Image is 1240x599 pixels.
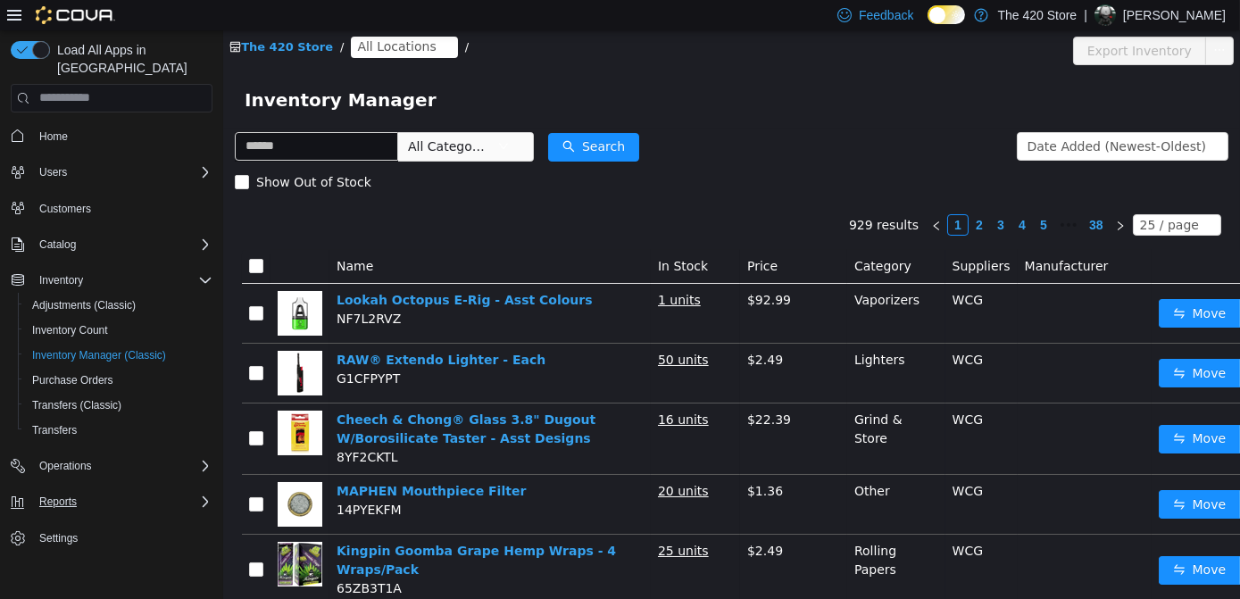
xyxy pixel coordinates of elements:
button: Inventory Count [18,318,220,343]
span: Manufacturer [802,229,886,243]
button: icon: ellipsis [1016,395,1044,423]
span: Catalog [39,237,76,252]
a: 38 [861,185,886,204]
span: $2.49 [524,322,560,337]
i: icon: down [984,111,994,123]
span: Show Out of Stock [26,145,155,159]
div: 25 / page [917,185,976,204]
button: Catalog [32,234,83,255]
p: | [1084,4,1087,26]
span: Operations [32,455,212,477]
span: Inventory Count [32,323,108,337]
span: NF7L2RVZ [113,281,178,295]
button: icon: swapMove [936,269,1018,297]
button: icon: ellipsis [982,6,1011,35]
button: Customers [4,196,220,221]
a: 2 [746,185,766,204]
span: Inventory [32,270,212,291]
button: Inventory Manager (Classic) [18,343,220,368]
span: Settings [39,531,78,545]
span: Customers [39,202,91,216]
span: Purchase Orders [32,373,113,387]
a: Lookah Octopus E-Rig - Asst Colours [113,262,370,277]
u: 25 units [435,513,486,528]
a: 3 [768,185,787,204]
button: Operations [4,453,220,478]
span: Adjustments (Classic) [32,298,136,312]
span: / [117,10,121,23]
span: Users [32,162,212,183]
nav: Complex example [11,116,212,598]
td: Grind & Store [624,373,722,445]
i: icon: down [275,111,286,123]
button: Inventory [4,268,220,293]
li: 2 [745,184,767,205]
p: The 420 Store [997,4,1077,26]
img: Lookah Octopus E-Rig - Asst Colours hero shot [54,261,99,305]
a: icon: shopThe 420 Store [6,10,110,23]
span: Customers [32,197,212,220]
a: Home [32,126,75,147]
a: Inventory Manager (Classic) [25,345,173,366]
li: Previous Page [703,184,724,205]
span: / [242,10,246,23]
u: 1 units [435,262,478,277]
a: RAW® Extendo Lighter - Each [113,322,322,337]
u: 50 units [435,322,486,337]
i: icon: left [708,190,719,201]
span: Transfers [25,420,212,441]
span: ••• [831,184,860,205]
span: Purchase Orders [25,370,212,391]
span: G1CFPYPT [113,341,177,355]
span: Home [39,129,68,144]
u: 16 units [435,382,486,396]
button: icon: swapMove [936,526,1018,554]
span: WCG [729,322,760,337]
span: Transfers [32,423,77,437]
p: [PERSON_NAME] [1123,4,1226,26]
td: Other [624,445,722,504]
button: Users [4,160,220,185]
li: 38 [860,184,886,205]
span: Inventory Manager (Classic) [32,348,166,362]
span: Catalog [32,234,212,255]
span: Load All Apps in [GEOGRAPHIC_DATA] [50,41,212,77]
span: $1.36 [524,453,560,468]
button: icon: searchSearch [325,103,416,131]
button: Catalog [4,232,220,257]
button: icon: swapMove [936,460,1018,488]
span: 14PYEKFM [113,472,179,487]
li: 3 [767,184,788,205]
li: 1 [724,184,745,205]
span: $92.99 [524,262,568,277]
td: Rolling Papers [624,504,722,576]
a: 5 [811,185,830,204]
span: Reports [32,491,212,512]
span: Operations [39,459,92,473]
a: Kingpin Goomba Grape Hemp Wraps - 4 Wraps/Pack [113,513,393,546]
img: MAPHEN Mouthpiece Filter hero shot [54,452,99,496]
i: icon: down [979,189,990,202]
button: icon: swapMove [936,395,1018,423]
span: WCG [729,453,760,468]
a: 1 [725,185,745,204]
span: Reports [39,495,77,509]
input: Dark Mode [928,5,965,24]
span: Inventory Count [25,320,212,341]
span: 65ZB3T1A [113,551,179,565]
span: All Locations [134,6,212,26]
span: Transfers (Classic) [25,395,212,416]
span: WCG [729,513,760,528]
img: Kingpin Goomba Grape Hemp Wraps - 4 Wraps/Pack hero shot [54,512,99,556]
button: icon: ellipsis [1016,526,1044,554]
div: Date Added (Newest-Oldest) [804,103,983,129]
td: Vaporizers [624,254,722,313]
span: WCG [729,382,760,396]
li: 5 [810,184,831,205]
span: Price [524,229,554,243]
span: In Stock [435,229,485,243]
span: Feedback [859,6,913,24]
a: Customers [32,198,98,220]
a: 4 [789,185,809,204]
button: icon: ellipsis [1016,460,1044,488]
